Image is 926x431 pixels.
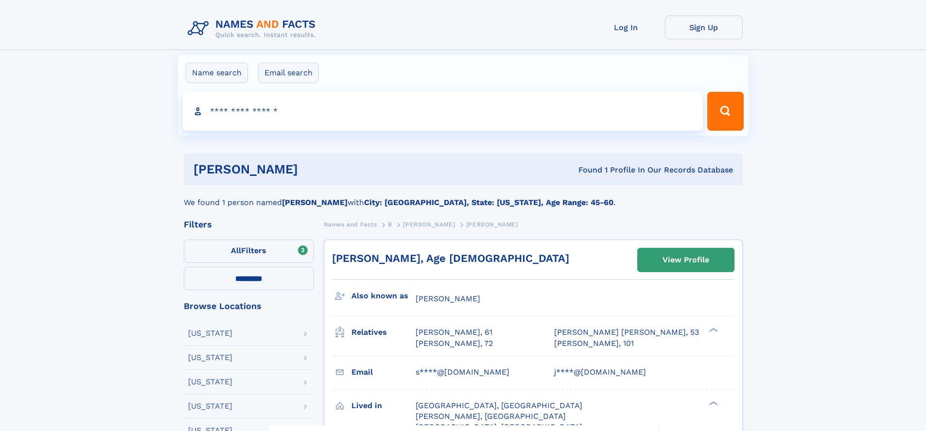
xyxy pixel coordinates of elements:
button: Search Button [707,92,743,131]
span: [PERSON_NAME] [403,221,455,228]
div: ❯ [707,400,718,406]
span: [PERSON_NAME] [416,294,480,303]
div: Browse Locations [184,302,314,310]
h3: Relatives [351,324,416,341]
a: [PERSON_NAME] [PERSON_NAME], 53 [554,327,699,338]
a: [PERSON_NAME], Age [DEMOGRAPHIC_DATA] [332,252,569,264]
span: All [231,246,241,255]
div: ❯ [707,327,718,333]
div: Filters [184,220,314,229]
div: [US_STATE] [188,402,232,410]
img: Logo Names and Facts [184,16,324,42]
b: City: [GEOGRAPHIC_DATA], State: [US_STATE], Age Range: 45-60 [364,198,613,207]
span: [GEOGRAPHIC_DATA], [GEOGRAPHIC_DATA] [416,401,582,410]
a: View Profile [638,248,734,272]
input: search input [183,92,703,131]
span: B [388,221,392,228]
h3: Also known as [351,288,416,304]
a: Names and Facts [324,218,377,230]
a: [PERSON_NAME], 101 [554,338,634,349]
div: [US_STATE] [188,378,232,386]
h3: Email [351,364,416,380]
div: We found 1 person named with . [184,185,743,208]
a: B [388,218,392,230]
div: Found 1 Profile In Our Records Database [438,165,733,175]
a: Log In [587,16,665,39]
span: [PERSON_NAME] [466,221,518,228]
h3: Lived in [351,397,416,414]
label: Email search [258,63,319,83]
div: [US_STATE] [188,354,232,362]
label: Name search [186,63,248,83]
a: [PERSON_NAME], 61 [416,327,492,338]
a: Sign Up [665,16,743,39]
a: [PERSON_NAME] [403,218,455,230]
div: [US_STATE] [188,329,232,337]
h1: [PERSON_NAME] [193,163,438,175]
a: [PERSON_NAME], 72 [416,338,493,349]
label: Filters [184,240,314,263]
div: View Profile [663,249,709,271]
span: [PERSON_NAME], [GEOGRAPHIC_DATA] [416,412,566,421]
b: [PERSON_NAME] [282,198,348,207]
